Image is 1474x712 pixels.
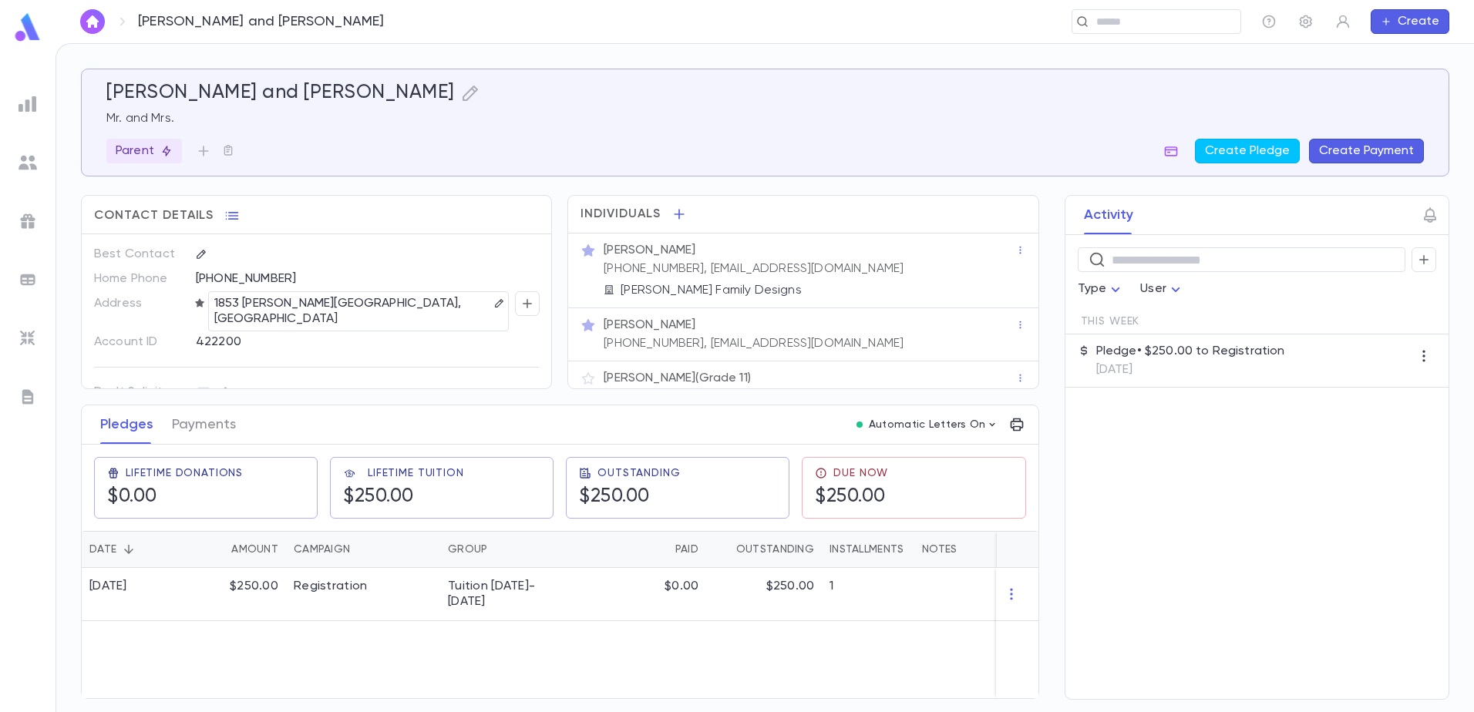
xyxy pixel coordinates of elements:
button: Sort [116,537,141,562]
div: Group [440,531,556,568]
div: 1 [822,568,914,621]
p: [PHONE_NUMBER], [EMAIL_ADDRESS][DOMAIN_NAME] [604,261,904,277]
p: [PERSON_NAME] [604,243,695,258]
div: Amount [231,531,278,568]
p: Account ID [94,330,183,354]
div: Installments [830,531,904,568]
p: [PERSON_NAME] [604,317,695,333]
div: Tuition 2025-2026 [448,579,548,610]
h5: [PERSON_NAME] and [PERSON_NAME] [106,82,455,105]
h5: $250.00 [343,485,414,509]
p: $0.00 [665,579,698,594]
div: Notes [914,531,1107,568]
p: Best Contact [94,242,183,267]
p: $250.00 [766,579,814,594]
button: Create [1371,9,1449,34]
img: students_grey.60c7aba0da46da39d6d829b817ac14fc.svg [19,153,37,172]
span: Type [1078,283,1107,295]
div: Type [1078,274,1126,304]
p: [PERSON_NAME] Family Designs [621,283,801,298]
div: $250.00 [186,568,286,621]
span: Lifetime Tuition [368,467,463,479]
span: Due Now [833,467,888,479]
button: Payments [172,405,236,444]
button: Pledges [100,405,153,444]
button: Create Payment [1309,139,1424,163]
div: Notes [922,531,957,568]
p: [PERSON_NAME] (Grade 11) [604,371,751,386]
div: Outstanding [706,531,822,568]
p: Mr. and Mrs. [106,111,1424,126]
p: Pledge • $250.00 to Registration [1096,344,1285,359]
button: Activity [1084,196,1133,234]
span: Contact Details [94,208,214,223]
img: imports_grey.530a8a0e642e233f2baf0ef88e8c9fcb.svg [19,329,37,348]
div: Installments [822,531,914,568]
div: Campaign [286,531,440,568]
p: Home Phone [94,267,183,291]
div: Campaign [294,531,350,568]
button: Create Pledge [1195,139,1300,163]
p: Address [94,291,183,316]
span: Outstanding [597,467,680,479]
div: Date [89,531,116,568]
p: [PHONE_NUMBER], [EMAIL_ADDRESS][DOMAIN_NAME] [604,336,904,351]
div: Outstanding [736,531,814,568]
div: Paid [556,531,706,568]
div: [DATE] [89,579,127,594]
div: User [1140,274,1185,304]
span: User [1140,283,1166,295]
p: 1853 [PERSON_NAME][GEOGRAPHIC_DATA], [GEOGRAPHIC_DATA] [214,294,490,328]
h5: $250.00 [579,485,650,509]
p: [DATE] [1096,362,1285,378]
img: logo [12,12,43,42]
span: This Week [1081,315,1140,327]
img: batches_grey.339ca447c9d9533ef1741baa751efc33.svg [19,270,37,289]
div: Amount [186,531,286,568]
div: Group [448,531,487,568]
p: [PERSON_NAME] and [PERSON_NAME] [138,13,385,30]
h5: $0.00 [107,485,157,509]
img: campaigns_grey.99e729a5f7ee94e3726e6486bddda8f1.svg [19,212,37,230]
span: Individuals [581,207,661,222]
span: Lifetime Donations [126,467,243,479]
div: Date [82,531,186,568]
div: 422200 [196,330,463,353]
p: Parent [116,143,173,159]
p: Automatic Letters On [869,418,986,431]
img: reports_grey.c525e4749d1bce6a11f5fe2a8de1b229.svg [19,95,37,113]
div: [PHONE_NUMBER] [196,267,539,290]
button: Automatic Letters On [850,414,1005,435]
div: Registration [294,579,367,594]
div: Parent [106,139,182,163]
h5: $250.00 [815,485,886,509]
div: Paid [675,531,698,568]
img: home_white.a664292cf8c1dea59945f0da9f25487c.svg [83,15,102,28]
p: Don't Solicit [94,380,183,405]
img: letters_grey.7941b92b52307dd3b8a917253454ce1c.svg [19,388,37,406]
